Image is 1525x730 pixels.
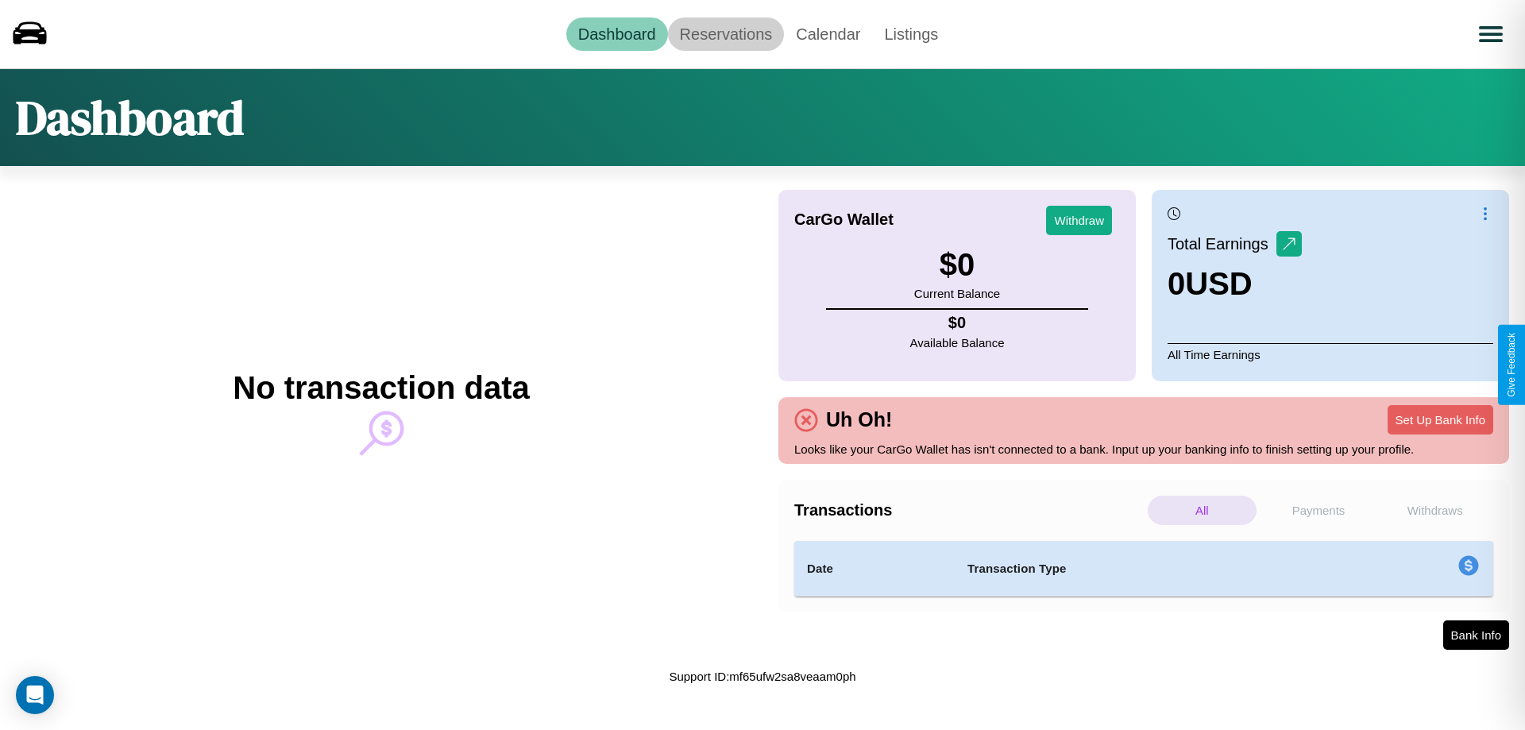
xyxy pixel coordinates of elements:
h2: No transaction data [233,370,529,406]
h4: Transaction Type [967,559,1328,578]
div: Open Intercom Messenger [16,676,54,714]
table: simple table [794,541,1493,597]
p: Total Earnings [1168,230,1276,258]
a: Reservations [668,17,785,51]
button: Set Up Bank Info [1388,405,1493,435]
a: Calendar [784,17,872,51]
p: Payments [1264,496,1373,525]
h3: $ 0 [914,247,1000,283]
h4: CarGo Wallet [794,211,894,229]
div: Give Feedback [1506,333,1517,397]
p: Support ID: mf65ufw2sa8veaam0ph [669,666,855,687]
button: Open menu [1469,12,1513,56]
p: All Time Earnings [1168,343,1493,365]
h4: Date [807,559,942,578]
p: Current Balance [914,283,1000,304]
p: Withdraws [1380,496,1489,525]
h4: Transactions [794,501,1144,519]
button: Bank Info [1443,620,1509,650]
h4: $ 0 [910,314,1005,332]
p: All [1148,496,1257,525]
a: Dashboard [566,17,668,51]
h1: Dashboard [16,85,244,150]
h3: 0 USD [1168,266,1302,302]
p: Looks like your CarGo Wallet has isn't connected to a bank. Input up your banking info to finish ... [794,438,1493,460]
button: Withdraw [1046,206,1112,235]
a: Listings [872,17,950,51]
h4: Uh Oh! [818,408,900,431]
p: Available Balance [910,332,1005,353]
